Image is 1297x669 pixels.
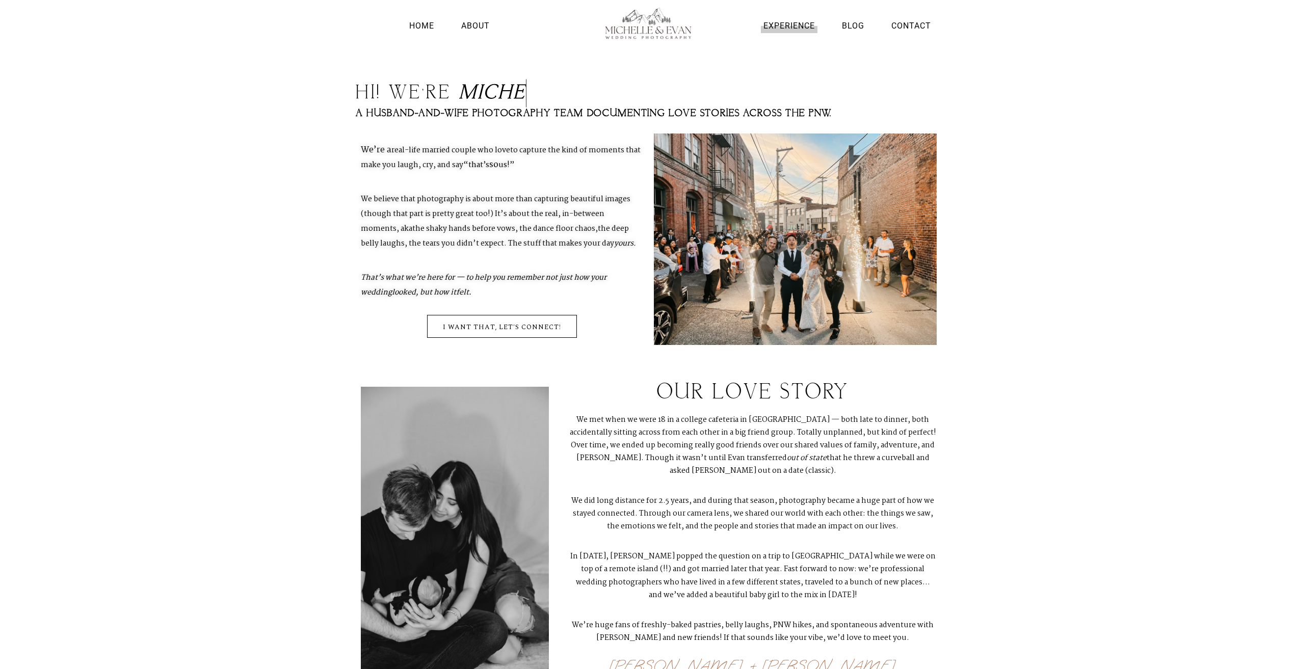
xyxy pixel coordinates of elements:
[569,610,937,653] p: We’re huge fans of freshly-baked pastries, belly laughs, PNW hikes, and spontaneous adventure wit...
[391,144,510,156] span: real-life married couple who love
[463,159,489,171] b: “that’s
[356,109,942,118] h2: A husband-and-wife photography team documenting love stories across the PNW.
[498,159,514,171] span: us!”
[839,19,867,33] a: Blog
[614,237,636,250] em: .
[407,19,437,33] a: Home
[361,223,629,250] span: the deep belly laughs, the tears you didn’t expect. The stuff that makes your day
[569,405,937,487] p: We met when we were 18 in a college cafeteria in [GEOGRAPHIC_DATA] — both late to dinner, both ac...
[456,286,469,299] em: felt
[361,144,641,171] span: to capture the kind of moments that make you laugh, cry, and say
[489,158,514,172] b: so
[427,315,577,338] a: i want that, let's connect!
[459,82,478,104] i: M
[761,19,817,33] a: Experience
[889,19,934,33] a: Contact
[361,193,630,235] span: We believe that photography is about more than capturing beautiful images (though that part is pr...
[484,82,498,104] i: c
[361,133,644,182] p: We’re a
[459,19,492,33] a: About
[569,381,937,405] h2: our love story
[614,237,633,250] b: yours
[569,486,937,542] p: We did long distance for 2.5 years, and during that season, photography became a huge part of how...
[356,82,452,104] span: Hi! we’re
[514,82,526,104] i: e
[443,320,561,334] span: i want that, let's connect!
[392,286,416,299] em: looked
[412,223,598,235] span: the shaky hands before vows, the dance floor chaos,
[361,272,606,299] b: That’s what we’re here for — to help you remember not just how your wedding , but how it .
[498,82,514,104] i: h
[478,82,484,104] i: i
[787,452,827,464] em: out of state
[569,542,937,610] p: In [DATE], [PERSON_NAME] popped the question on a trip to [GEOGRAPHIC_DATA] while we were on top ...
